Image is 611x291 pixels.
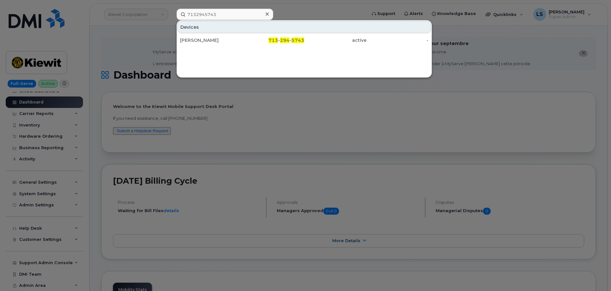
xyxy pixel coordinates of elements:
div: active [304,37,366,43]
span: 294 [280,37,290,43]
iframe: Messenger Launcher [583,263,606,286]
span: 5743 [291,37,304,43]
div: - [366,37,429,43]
a: [PERSON_NAME]713-294-5743active- [177,34,431,46]
div: [PERSON_NAME] [180,37,242,43]
div: - - [242,37,305,43]
span: 713 [268,37,278,43]
div: Devices [177,21,431,33]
